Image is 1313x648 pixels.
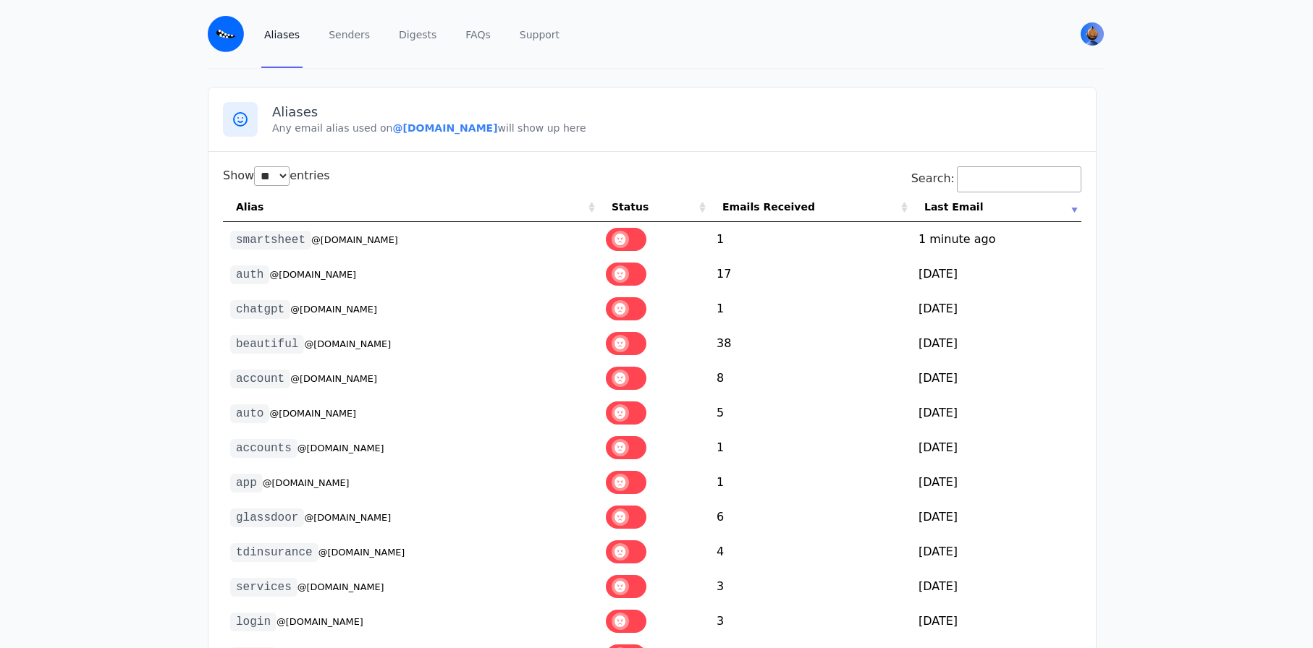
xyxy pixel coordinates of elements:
[957,166,1081,192] input: Search:
[911,326,1081,361] td: [DATE]
[911,604,1081,639] td: [DATE]
[269,269,356,280] small: @[DOMAIN_NAME]
[709,430,911,465] td: 1
[297,443,384,453] small: @[DOMAIN_NAME]
[230,231,311,250] code: smartsheet
[230,335,304,354] code: beautiful
[1081,22,1104,46] img: preet's Avatar
[230,543,318,562] code: tdinsurance
[230,265,269,284] code: auth
[911,257,1081,291] td: [DATE]
[911,500,1081,534] td: [DATE]
[272,121,1081,135] p: Any email alias used on will show up here
[297,581,384,592] small: @[DOMAIN_NAME]
[911,430,1081,465] td: [DATE]
[709,222,911,257] td: 1
[290,373,377,384] small: @[DOMAIN_NAME]
[230,613,276,631] code: login
[318,547,405,558] small: @[DOMAIN_NAME]
[1079,21,1105,47] button: User menu
[709,500,911,534] td: 6
[709,569,911,604] td: 3
[263,477,350,488] small: @[DOMAIN_NAME]
[311,234,398,245] small: @[DOMAIN_NAME]
[911,192,1081,222] th: Last Email: activate to sort column ascending
[911,222,1081,257] td: 1 minute ago
[230,300,290,319] code: chatgpt
[230,439,297,458] code: accounts
[230,404,269,423] code: auto
[911,465,1081,500] td: [DATE]
[254,166,290,186] select: Showentries
[223,192,599,222] th: Alias: activate to sort column ascending
[911,291,1081,326] td: [DATE]
[223,169,330,182] label: Show entries
[709,604,911,639] td: 3
[290,304,377,315] small: @[DOMAIN_NAME]
[709,192,911,222] th: Emails Received: activate to sort column ascending
[599,192,709,222] th: Status: activate to sort column ascending
[230,578,297,597] code: services
[269,408,356,419] small: @[DOMAIN_NAME]
[911,396,1081,430] td: [DATE]
[230,370,290,388] code: account
[272,103,1081,121] h3: Aliases
[276,616,363,627] small: @[DOMAIN_NAME]
[230,508,304,527] code: glassdoor
[911,569,1081,604] td: [DATE]
[911,361,1081,396] td: [DATE]
[709,257,911,291] td: 17
[709,361,911,396] td: 8
[709,291,911,326] td: 1
[709,326,911,361] td: 38
[709,396,911,430] td: 5
[709,465,911,500] td: 1
[304,338,391,349] small: @[DOMAIN_NAME]
[208,16,244,52] img: Email Monster
[911,534,1081,569] td: [DATE]
[230,474,263,493] code: app
[304,512,391,523] small: @[DOMAIN_NAME]
[911,171,1081,185] label: Search:
[392,122,497,134] b: @[DOMAIN_NAME]
[709,534,911,569] td: 4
